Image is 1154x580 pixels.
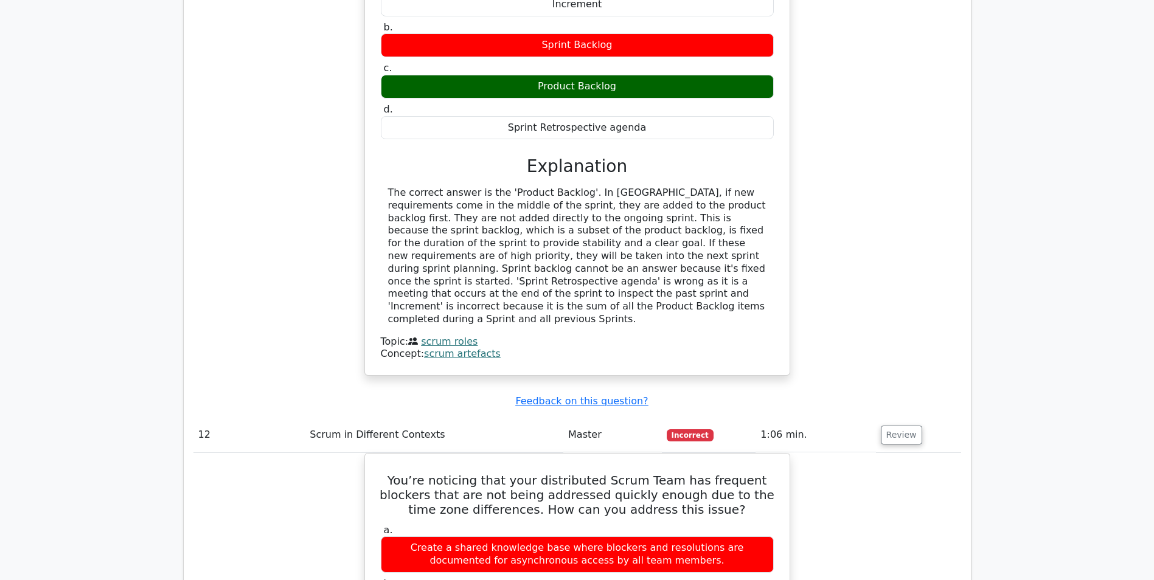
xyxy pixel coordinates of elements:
[193,418,305,452] td: 12
[667,429,714,441] span: Incorrect
[756,418,875,452] td: 1:06 min.
[381,75,774,98] div: Product Backlog
[515,395,648,407] a: Feedback on this question?
[381,33,774,57] div: Sprint Backlog
[384,21,393,33] span: b.
[388,156,766,177] h3: Explanation
[384,524,393,536] span: a.
[388,187,766,326] div: The correct answer is the 'Product Backlog'. In [GEOGRAPHIC_DATA], if new requirements come in th...
[424,348,501,359] a: scrum artefacts
[305,418,563,452] td: Scrum in Different Contexts
[381,536,774,573] div: Create a shared knowledge base where blockers and resolutions are documented for asynchronous acc...
[384,62,392,74] span: c.
[384,103,393,115] span: d.
[421,336,478,347] a: scrum roles
[380,473,775,517] h5: You’re noticing that your distributed Scrum Team has frequent blockers that are not being address...
[381,348,774,361] div: Concept:
[381,116,774,140] div: Sprint Retrospective agenda
[381,336,774,348] div: Topic:
[563,418,662,452] td: Master
[881,426,922,444] button: Review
